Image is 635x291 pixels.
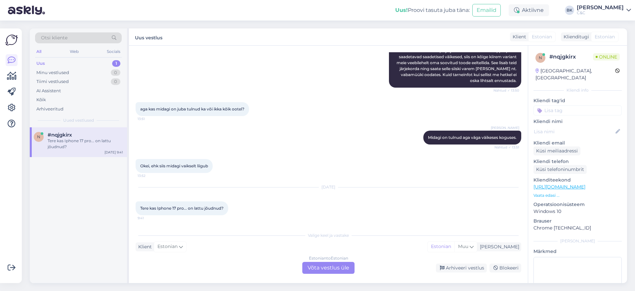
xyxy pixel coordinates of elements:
[36,88,61,94] div: AI Assistent
[539,55,542,60] span: n
[533,248,622,255] p: Märkmed
[140,206,224,211] span: Tere kas Iphone 17 pro... on lattu jõudnud?
[565,6,574,15] div: BK
[309,255,348,261] div: Estonian to Estonian
[138,173,162,178] span: 13:52
[302,262,355,274] div: Võta vestlus üle
[577,10,624,16] div: C&C
[135,32,162,41] label: Uus vestlus
[136,243,152,250] div: Klient
[472,4,501,17] button: Emailid
[36,97,46,103] div: Kõik
[5,34,18,46] img: Askly Logo
[533,158,622,165] p: Kliendi telefon
[535,67,615,81] div: [GEOGRAPHIC_DATA], [GEOGRAPHIC_DATA]
[533,184,585,190] a: [URL][DOMAIN_NAME]
[436,264,487,272] div: Arhiveeri vestlus
[561,33,589,40] div: Klienditugi
[63,117,94,123] span: Uued vestlused
[36,78,69,85] div: Tiimi vestlused
[37,134,40,139] span: n
[533,140,622,146] p: Kliendi email
[533,118,622,125] p: Kliendi nimi
[111,78,120,85] div: 0
[533,208,622,215] p: Windows 10
[395,6,470,14] div: Proovi tasuta juba täna:
[428,135,517,140] span: Midagi on tulnud aga väga väikeses koguses.
[593,53,620,61] span: Online
[532,33,552,40] span: Estonian
[533,201,622,208] p: Operatsioonisüsteem
[48,138,123,150] div: Tere kas Iphone 17 pro... on lattu jõudnud?
[577,5,631,16] a: [PERSON_NAME]C&C
[36,60,45,67] div: Uus
[477,243,519,250] div: [PERSON_NAME]
[41,34,67,41] span: Otsi kliente
[533,238,622,244] div: [PERSON_NAME]
[138,116,162,121] span: 13:51
[394,30,518,83] span: Tere! Hetkel ei ole konkreetset infot, millal [PERSON_NAME] jõuaks. Kuna eeltellimusi on palju ja...
[68,47,80,56] div: Web
[112,60,120,67] div: 1
[533,146,580,155] div: Küsi meiliaadressi
[458,243,468,249] span: Muu
[48,132,72,138] span: #nqjgkirx
[549,53,593,61] div: # nqjgkirx
[136,232,521,238] div: Valige keel ja vastake
[105,150,123,155] div: [DATE] 9:41
[140,106,244,111] span: aga kas midagi on juba tulnud ka või ikka kõik ootel?
[595,33,615,40] span: Estonian
[36,69,69,76] div: Minu vestlused
[491,125,519,130] span: [PERSON_NAME]
[533,87,622,93] div: Kliendi info
[577,5,624,10] div: [PERSON_NAME]
[494,145,519,150] span: Nähtud ✓ 13:51
[533,97,622,104] p: Kliendi tag'id
[493,88,519,93] span: Nähtud ✓ 13:50
[395,7,408,13] b: Uus!
[138,216,162,221] span: 9:41
[534,128,614,135] input: Lisa nimi
[533,177,622,184] p: Klienditeekond
[140,163,208,168] span: Okei, ehk siis midagi vaikselt liigub
[111,69,120,76] div: 0
[533,192,622,198] p: Vaata edasi ...
[533,225,622,231] p: Chrome [TECHNICAL_ID]
[533,165,587,174] div: Küsi telefoninumbrit
[489,264,521,272] div: Blokeeri
[533,105,622,115] input: Lisa tag
[510,33,526,40] div: Klient
[428,242,454,252] div: Estonian
[533,218,622,225] p: Brauser
[509,4,549,16] div: Aktiivne
[106,47,122,56] div: Socials
[136,184,521,190] div: [DATE]
[35,47,43,56] div: All
[36,106,63,112] div: Arhiveeritud
[157,243,178,250] span: Estonian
